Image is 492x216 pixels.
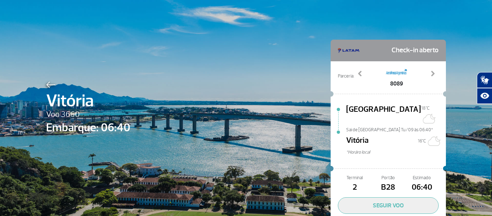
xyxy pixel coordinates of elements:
span: Check-in aberto [392,43,439,58]
img: Céu limpo [421,111,435,126]
span: Voo 3660 [46,109,130,121]
span: Parceria: [338,73,354,80]
span: *Horáro local [346,149,446,156]
span: 2 [338,181,371,194]
span: 8089 [386,79,407,88]
span: Vitória [46,88,130,114]
div: Plugin de acessibilidade da Hand Talk. [477,72,492,104]
span: Portão [371,175,405,181]
span: 18°C [421,105,430,111]
button: SEGUIR VOO [338,197,439,214]
span: 06:40 [405,181,439,194]
span: [GEOGRAPHIC_DATA] [346,103,421,127]
span: 16°C [418,138,426,144]
button: Abrir recursos assistivos. [477,88,492,104]
span: B28 [371,181,405,194]
span: Sai de [GEOGRAPHIC_DATA] Tu/09 às 06:40* [346,127,446,132]
span: Terminal [338,175,371,181]
button: Abrir tradutor de língua de sinais. [477,72,492,88]
img: Céu limpo [426,134,440,148]
span: Estimado [405,175,439,181]
span: Embarque: 06:40 [46,119,130,136]
span: Vitória [346,135,368,149]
